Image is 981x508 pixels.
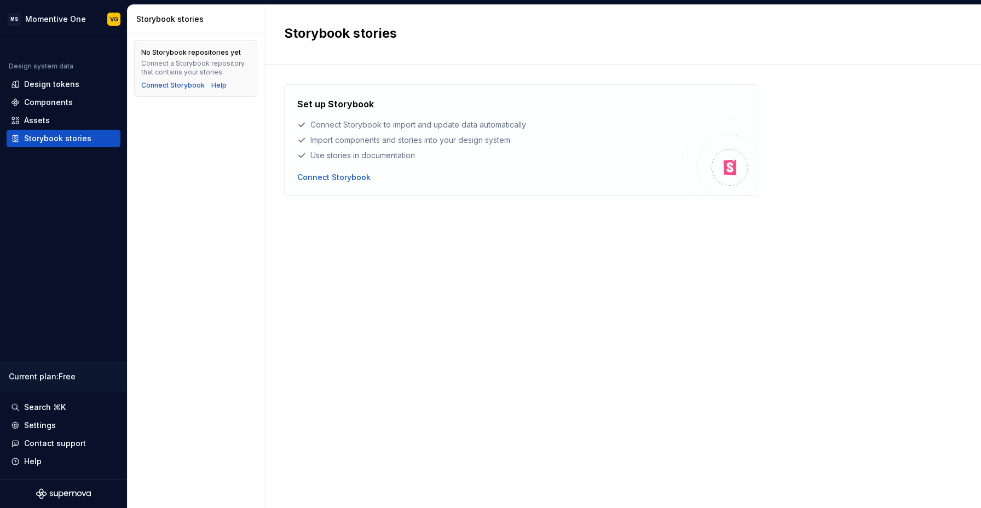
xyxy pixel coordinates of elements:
[110,15,118,24] div: VG
[141,48,241,57] div: No Storybook repositories yet
[284,25,948,42] h2: Storybook stories
[24,115,50,126] div: Assets
[7,76,120,93] a: Design tokens
[7,417,120,434] a: Settings
[36,488,91,499] svg: Supernova Logo
[7,130,120,147] a: Storybook stories
[7,112,120,129] a: Assets
[24,79,79,90] div: Design tokens
[136,14,259,25] div: Storybook stories
[24,420,56,431] div: Settings
[7,453,120,470] button: Help
[7,94,120,111] a: Components
[9,62,73,71] div: Design system data
[9,371,118,382] div: Current plan : Free
[24,402,66,413] div: Search ⌘K
[297,119,682,130] div: Connect Storybook to import and update data automatically
[297,97,374,111] h4: Set up Storybook
[7,399,120,416] button: Search ⌘K
[141,59,250,77] div: Connect a Storybook repository that contains your stories.
[8,13,21,26] div: MS
[24,438,86,449] div: Contact support
[24,97,73,108] div: Components
[297,150,682,161] div: Use stories in documentation
[297,135,682,146] div: Import components and stories into your design system
[24,133,91,144] div: Storybook stories
[141,81,205,90] button: Connect Storybook
[25,14,86,25] div: Momentive One
[24,456,42,467] div: Help
[297,172,371,183] button: Connect Storybook
[2,7,125,31] button: MSMomentive OneVG
[211,81,227,90] a: Help
[7,435,120,452] button: Contact support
